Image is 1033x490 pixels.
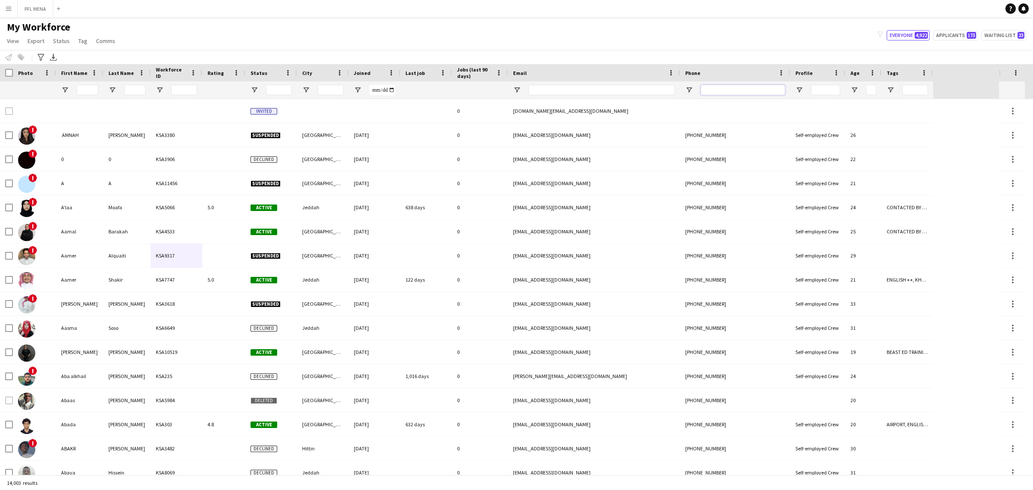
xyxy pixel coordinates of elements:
div: 638 days [400,195,452,219]
a: View [3,35,22,47]
div: KSA5066 [151,195,202,219]
app-action-btn: Export XLSX [48,52,59,62]
div: 632 days [400,412,452,436]
div: [EMAIL_ADDRESS][DOMAIN_NAME] [508,171,680,195]
div: [PHONE_NUMBER] [680,461,790,484]
div: CONTACTED BY [PERSON_NAME], ENGLISH ++, FOLLOW UP , [PERSON_NAME] PROFILE, TOP HOST/HOSTESS, TOP ... [881,195,933,219]
div: Self-employed Crew [790,171,845,195]
div: 0 [452,99,508,123]
span: Declined [251,156,277,163]
div: [GEOGRAPHIC_DATA] [297,364,349,388]
img: A A [18,176,35,193]
input: Row Selection is disabled for this row (unchecked) [5,107,13,115]
div: 0 [452,437,508,460]
span: Age [851,70,860,76]
div: 20 [845,388,881,412]
div: Abaya [56,461,103,484]
span: Deleted [251,397,277,404]
img: 0 0 [18,152,35,169]
div: [DATE] [349,147,400,171]
div: 5.0 [202,195,245,219]
div: KSA3482 [151,437,202,460]
span: ! [28,246,37,254]
span: ! [28,174,37,182]
div: [GEOGRAPHIC_DATA] [297,220,349,243]
span: Declined [251,373,277,380]
div: [EMAIL_ADDRESS][DOMAIN_NAME] [508,388,680,412]
div: [DATE] [349,437,400,460]
div: [GEOGRAPHIC_DATA] [297,412,349,436]
button: Open Filter Menu [251,86,258,94]
div: KSA11456 [151,171,202,195]
div: 25 [845,220,881,243]
div: [PHONE_NUMBER] [680,147,790,171]
div: [DATE] [349,364,400,388]
div: 0 [452,147,508,171]
div: 0 [452,292,508,316]
img: Aamer Shakir [18,272,35,289]
div: [PHONE_NUMBER] [680,123,790,147]
span: ! [28,294,37,303]
div: Aba alkhail [56,364,103,388]
div: [DATE] [349,195,400,219]
div: 0 [452,195,508,219]
img: Aamir Abbas [18,296,35,313]
div: A [103,171,151,195]
div: Jeddah [297,316,349,340]
div: 19 [845,340,881,364]
div: [EMAIL_ADDRESS][DOMAIN_NAME] [508,244,680,267]
div: [DATE] [349,388,400,412]
div: KSA3380 [151,123,202,147]
div: [DATE] [349,171,400,195]
div: [GEOGRAPHIC_DATA] [297,123,349,147]
div: ‏ AMNAH [56,123,103,147]
span: Declined [251,325,277,332]
div: [DOMAIN_NAME][EMAIL_ADDRESS][DOMAIN_NAME] [508,99,680,123]
div: Self-employed Crew [790,340,845,364]
div: 0 [452,268,508,292]
div: KSA4533 [151,220,202,243]
button: Open Filter Menu [795,86,803,94]
img: Abaas Mohammed [18,393,35,410]
div: [EMAIL_ADDRESS][DOMAIN_NAME] [508,461,680,484]
input: Tags Filter Input [902,85,928,95]
button: Open Filter Menu [108,86,116,94]
input: Last Name Filter Input [124,85,145,95]
img: A’laa Moafa [18,200,35,217]
div: 0 [452,364,508,388]
span: Active [251,205,277,211]
div: [PERSON_NAME][EMAIL_ADDRESS][DOMAIN_NAME] [508,364,680,388]
div: [PERSON_NAME] [56,292,103,316]
div: [PHONE_NUMBER] [680,195,790,219]
input: Email Filter Input [529,85,675,95]
span: Jobs (last 90 days) [457,66,492,79]
div: 1,016 days [400,364,452,388]
div: [EMAIL_ADDRESS][DOMAIN_NAME] [508,268,680,292]
div: [EMAIL_ADDRESS][DOMAIN_NAME] [508,340,680,364]
span: Photo [18,70,33,76]
div: 26 [845,123,881,147]
a: Status [49,35,73,47]
div: [DATE] [349,461,400,484]
div: [GEOGRAPHIC_DATA] [297,340,349,364]
div: Self-employed Crew [790,195,845,219]
div: BEAST ED TRAINING, ENGLISH ++, FOLLOW UP , TOP HOST/HOSTESS, TOP PROMOTER, TOP [PERSON_NAME] [881,340,933,364]
div: Jeddah [297,268,349,292]
button: Open Filter Menu [354,86,362,94]
div: ABAKR [56,437,103,460]
div: [GEOGRAPHIC_DATA] [297,171,349,195]
span: ! [28,125,37,134]
div: 122 days [400,268,452,292]
div: 0 [452,244,508,267]
div: Self-employed Crew [790,364,845,388]
div: 20 [845,412,881,436]
img: ABAKR Mohammad [18,441,35,458]
div: [GEOGRAPHIC_DATA] [297,388,349,412]
div: KSA7747 [151,268,202,292]
span: Phone [685,70,700,76]
span: Last Name [108,70,134,76]
span: Declined [251,446,277,452]
input: Joined Filter Input [369,85,395,95]
span: Joined [354,70,371,76]
button: Open Filter Menu [887,86,894,94]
